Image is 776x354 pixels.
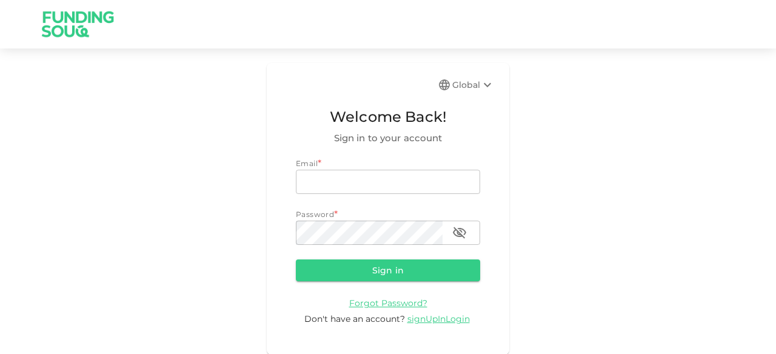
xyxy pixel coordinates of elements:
[296,221,443,245] input: password
[452,78,495,92] div: Global
[296,170,480,194] input: email
[296,259,480,281] button: Sign in
[296,105,480,129] span: Welcome Back!
[296,131,480,145] span: Sign in to your account
[407,313,470,324] span: signUpInLogin
[296,159,318,168] span: Email
[349,297,427,309] a: Forgot Password?
[304,313,405,324] span: Don't have an account?
[296,210,334,219] span: Password
[349,298,427,309] span: Forgot Password?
